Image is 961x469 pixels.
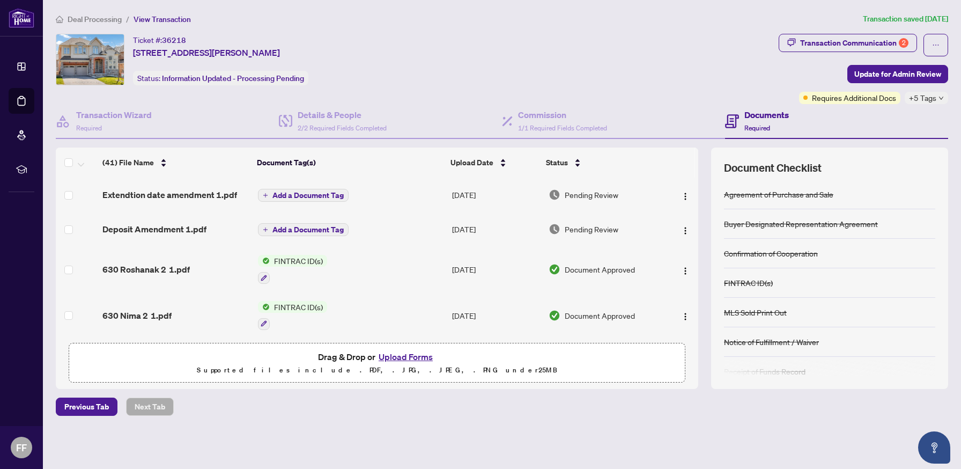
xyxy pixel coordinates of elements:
span: 36218 [162,35,186,45]
span: home [56,16,63,23]
span: Pending Review [565,223,618,235]
article: Transaction saved [DATE] [863,13,948,25]
div: Notice of Fulfillment / Waiver [724,336,819,348]
button: Status IconFINTRAC ID(s) [258,255,327,284]
h4: Transaction Wizard [76,108,152,121]
span: Update for Admin Review [854,65,941,83]
img: Document Status [549,223,560,235]
span: Information Updated - Processing Pending [162,74,304,83]
img: Logo [681,312,690,321]
button: Logo [677,221,694,238]
td: [DATE] [448,178,544,212]
img: Document Status [549,189,560,201]
img: Document Status [549,310,560,321]
p: Supported files include .PDF, .JPG, .JPEG, .PNG under 25 MB [76,364,678,377]
img: Logo [681,192,690,201]
button: Status IconFINTRAC ID(s) [258,301,327,330]
span: Add a Document Tag [272,192,344,199]
td: [DATE] [448,212,544,246]
button: Add a Document Tag [258,189,349,202]
th: (41) File Name [98,148,253,178]
button: Logo [677,261,694,278]
span: Drag & Drop or [318,350,436,364]
button: Add a Document Tag [258,188,349,202]
span: 1/1 Required Fields Completed [518,124,607,132]
div: Buyer Designated Representation Agreement [724,218,878,230]
span: Document Approved [565,263,635,275]
span: Requires Additional Docs [812,92,896,104]
span: 2/2 Required Fields Completed [298,124,387,132]
th: Document Tag(s) [253,148,446,178]
img: Status Icon [258,301,270,313]
span: FINTRAC ID(s) [270,255,327,267]
span: Required [76,124,102,132]
span: Deal Processing [68,14,122,24]
button: Upload Forms [375,350,436,364]
span: Add a Document Tag [272,226,344,233]
button: Next Tab [126,398,174,416]
span: FF [16,440,27,455]
span: View Transaction [134,14,191,24]
img: Document Status [549,263,560,275]
img: Logo [681,267,690,275]
button: Previous Tab [56,398,117,416]
div: Ticket #: [133,34,186,46]
span: ellipsis [932,41,940,49]
button: Transaction Communication2 [779,34,917,52]
button: Add a Document Tag [258,223,349,236]
span: down [938,96,944,101]
span: (41) File Name [102,157,154,168]
button: Logo [677,186,694,203]
h4: Documents [744,108,789,121]
span: [STREET_ADDRESS][PERSON_NAME] [133,46,280,59]
span: Required [744,124,770,132]
span: Drag & Drop orUpload FormsSupported files include .PDF, .JPG, .JPEG, .PNG under25MB [69,343,685,383]
button: Open asap [918,431,950,464]
span: Pending Review [565,189,618,201]
span: +5 Tags [909,92,936,104]
span: 630 Nima 2 1.pdf [102,309,172,322]
h4: Commission [518,108,607,121]
img: IMG-N12140617_1.jpg [56,34,124,85]
div: Agreement of Purchase and Sale [724,188,833,200]
td: [DATE] [448,246,544,292]
span: Document Checklist [724,160,822,175]
img: Status Icon [258,255,270,267]
span: Document Approved [565,310,635,321]
div: Confirmation of Cooperation [724,247,818,259]
span: Status [546,157,568,168]
img: logo [9,8,34,28]
div: FINTRAC ID(s) [724,277,773,289]
span: Deposit Amendment 1.pdf [102,223,206,236]
button: Logo [677,307,694,324]
div: Status: [133,71,308,85]
th: Upload Date [446,148,542,178]
span: Previous Tab [64,398,109,415]
h4: Details & People [298,108,387,121]
td: [DATE] [448,292,544,339]
div: MLS Sold Print Out [724,306,787,318]
span: 630 Roshanak 2 1.pdf [102,263,190,276]
span: plus [263,227,268,232]
span: Extendtion date amendment 1.pdf [102,188,237,201]
span: plus [263,193,268,198]
img: Logo [681,226,690,235]
span: Upload Date [450,157,493,168]
div: 2 [899,38,908,48]
span: FINTRAC ID(s) [270,301,327,313]
li: / [126,13,129,25]
button: Update for Admin Review [847,65,948,83]
th: Status [542,148,661,178]
div: Transaction Communication [800,34,908,52]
